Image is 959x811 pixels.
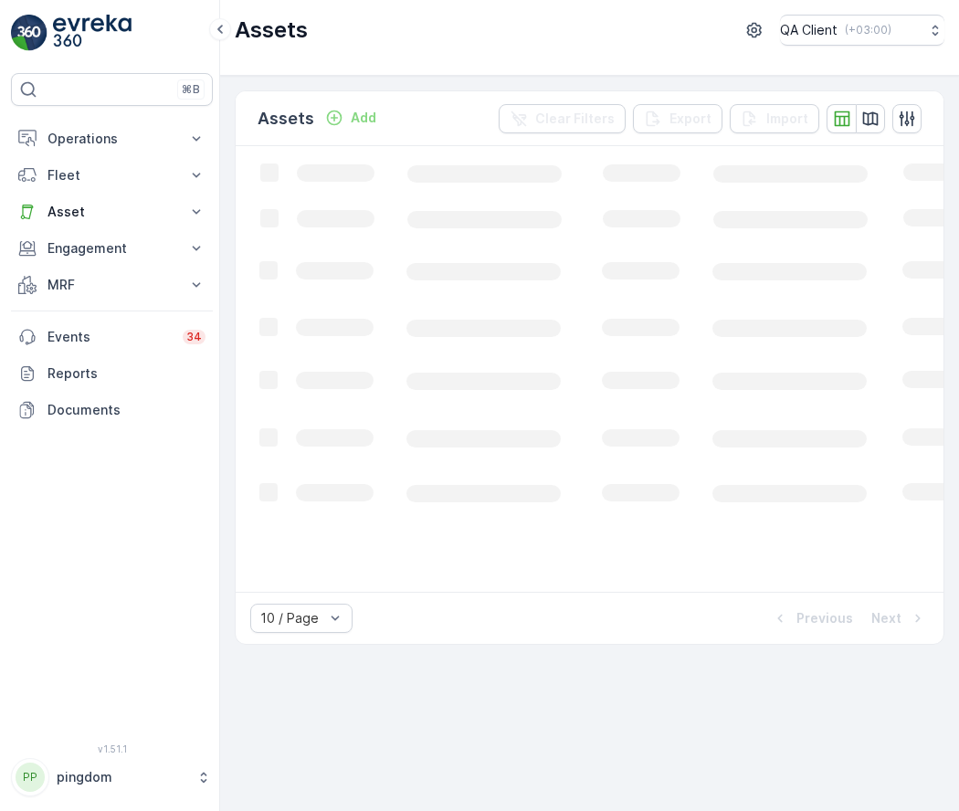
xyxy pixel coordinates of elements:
[53,15,132,51] img: logo_light-DOdMpM7g.png
[11,267,213,303] button: MRF
[766,110,808,128] p: Import
[871,609,901,627] p: Next
[535,110,615,128] p: Clear Filters
[869,607,929,629] button: Next
[730,104,819,133] button: Import
[11,157,213,194] button: Fleet
[182,82,200,97] p: ⌘B
[499,104,626,133] button: Clear Filters
[11,230,213,267] button: Engagement
[47,166,176,184] p: Fleet
[11,319,213,355] a: Events34
[11,121,213,157] button: Operations
[11,743,213,754] span: v 1.51.1
[11,758,213,796] button: PPpingdom
[845,23,891,37] p: ( +03:00 )
[796,609,853,627] p: Previous
[780,21,838,39] p: QA Client
[235,16,308,45] p: Assets
[258,106,314,132] p: Assets
[11,355,213,392] a: Reports
[669,110,711,128] p: Export
[186,330,202,344] p: 34
[11,194,213,230] button: Asset
[16,763,45,792] div: PP
[318,107,384,129] button: Add
[47,130,176,148] p: Operations
[47,364,205,383] p: Reports
[351,109,376,127] p: Add
[47,276,176,294] p: MRF
[47,239,176,258] p: Engagement
[47,328,172,346] p: Events
[633,104,722,133] button: Export
[11,392,213,428] a: Documents
[11,15,47,51] img: logo
[57,768,187,786] p: pingdom
[780,15,944,46] button: QA Client(+03:00)
[47,401,205,419] p: Documents
[769,607,855,629] button: Previous
[47,203,176,221] p: Asset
